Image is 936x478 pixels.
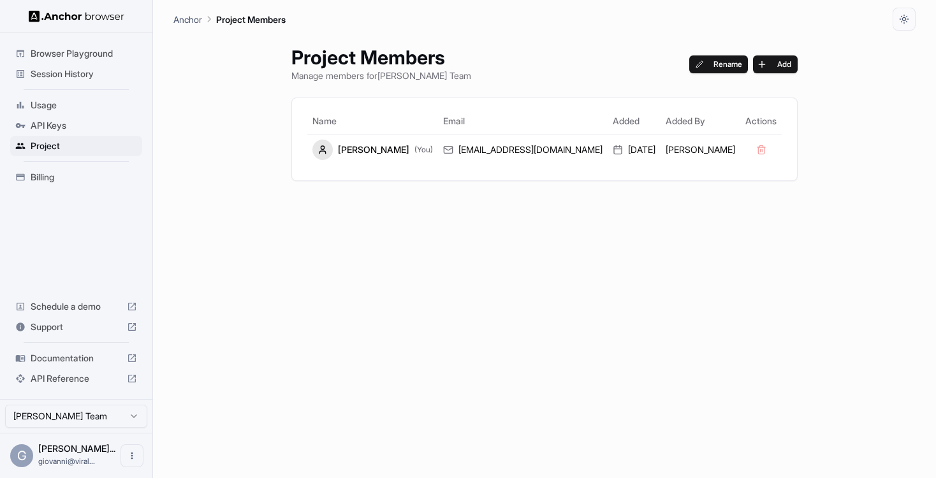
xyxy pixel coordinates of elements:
[10,95,142,115] div: Usage
[661,134,740,165] td: [PERSON_NAME]
[31,119,137,132] span: API Keys
[740,108,782,134] th: Actions
[31,321,122,333] span: Support
[173,13,202,26] p: Anchor
[613,143,655,156] div: [DATE]
[173,12,286,26] nav: breadcrumb
[31,140,137,152] span: Project
[31,99,137,112] span: Usage
[689,55,749,73] button: Rename
[443,143,603,156] div: [EMAIL_ADDRESS][DOMAIN_NAME]
[10,348,142,368] div: Documentation
[216,13,286,26] p: Project Members
[10,115,142,136] div: API Keys
[31,372,122,385] span: API Reference
[31,300,122,313] span: Schedule a demo
[10,167,142,187] div: Billing
[608,108,661,134] th: Added
[38,456,95,466] span: giovanni@viralnation.ro
[291,69,471,82] p: Manage members for [PERSON_NAME] Team
[29,10,124,22] img: Anchor Logo
[31,68,137,80] span: Session History
[31,47,137,60] span: Browser Playground
[31,352,122,365] span: Documentation
[10,43,142,64] div: Browser Playground
[312,140,433,160] div: [PERSON_NAME]
[10,368,142,389] div: API Reference
[38,443,115,454] span: Giovanni Francesco
[10,64,142,84] div: Session History
[10,296,142,317] div: Schedule a demo
[661,108,740,134] th: Added By
[31,171,137,184] span: Billing
[10,136,142,156] div: Project
[291,46,471,69] h1: Project Members
[438,108,608,134] th: Email
[121,444,143,467] button: Open menu
[414,145,433,155] span: (You)
[753,55,798,73] button: Add
[307,108,438,134] th: Name
[10,317,142,337] div: Support
[10,444,33,467] div: G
